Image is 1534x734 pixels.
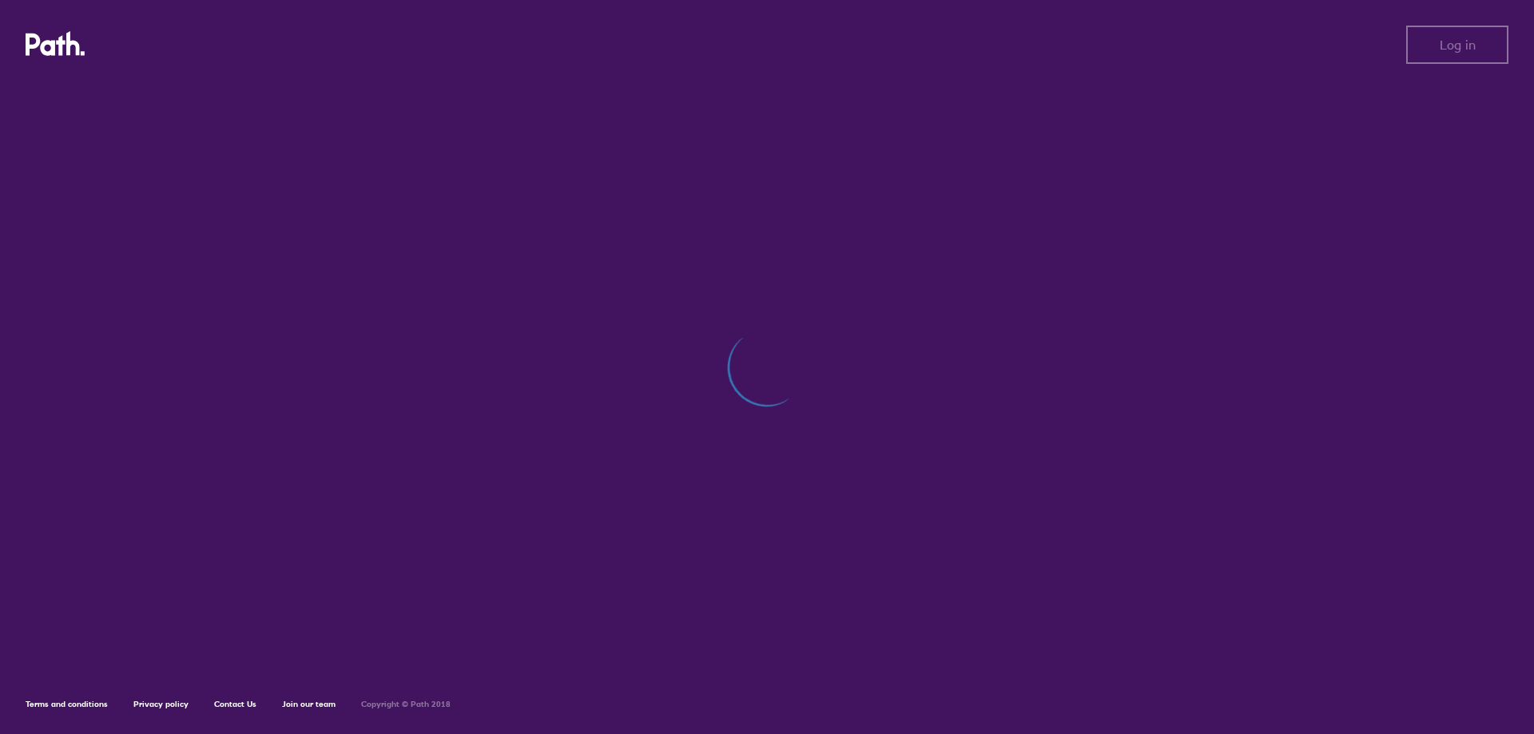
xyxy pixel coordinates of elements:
h6: Copyright © Path 2018 [361,700,451,709]
button: Log in [1406,26,1508,64]
a: Privacy policy [133,699,189,709]
a: Contact Us [214,699,256,709]
span: Log in [1440,38,1476,52]
a: Terms and conditions [26,699,108,709]
a: Join our team [282,699,336,709]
